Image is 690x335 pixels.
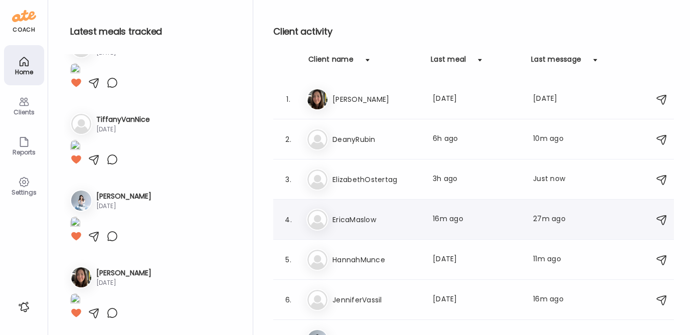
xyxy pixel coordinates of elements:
[282,254,294,266] div: 5.
[6,189,42,196] div: Settings
[332,133,421,145] h3: DeanyRubin
[533,133,572,145] div: 10m ago
[533,93,572,105] div: [DATE]
[282,174,294,186] div: 3.
[332,214,421,226] h3: EricaMaslow
[332,93,421,105] h3: [PERSON_NAME]
[71,191,91,211] img: avatars%2Fg0h3UeSMiaSutOWea2qVtuQrzdp1
[533,214,572,226] div: 27m ago
[533,294,572,306] div: 16m ago
[70,140,80,153] img: images%2FZgJF31Rd8kYhOjF2sNOrWQwp2zj1%2FuU5EfDhvLMVwBwe2xPiL%2Fqqr4HBgiu2fX2yDRKYls_1080
[12,8,36,24] img: ate
[96,202,151,211] div: [DATE]
[70,63,80,77] img: images%2FoqqbDETFnWf6i65Sp8aB9CEdeLr2%2FDXp5pVrHZZ9Ik5B65ULV%2FYfl09zK3k9ocWwanM2rI_1080
[531,54,581,70] div: Last message
[6,69,42,75] div: Home
[96,125,150,134] div: [DATE]
[282,93,294,105] div: 1.
[13,26,35,34] div: coach
[308,54,354,70] div: Client name
[282,214,294,226] div: 4.
[282,294,294,306] div: 6.
[433,174,521,186] div: 3h ago
[307,129,327,149] img: bg-avatar-default.svg
[71,114,91,134] img: bg-avatar-default.svg
[71,267,91,287] img: avatars%2FAaUPpAz4UBePyDKK2OMJTfZ0WR82
[307,250,327,270] img: bg-avatar-default.svg
[96,191,151,202] h3: [PERSON_NAME]
[433,294,521,306] div: [DATE]
[96,114,150,125] h3: TiffanyVanNice
[433,214,521,226] div: 16m ago
[96,268,151,278] h3: [PERSON_NAME]
[282,133,294,145] div: 2.
[70,217,80,230] img: images%2Fg0h3UeSMiaSutOWea2qVtuQrzdp1%2FGR8yTHs9R8CZuUkdmApQ%2FvfBSuoV31FBjk2jenjSo_1080
[307,210,327,230] img: bg-avatar-default.svg
[307,170,327,190] img: bg-avatar-default.svg
[433,93,521,105] div: [DATE]
[533,254,572,266] div: 11m ago
[433,133,521,145] div: 6h ago
[533,174,572,186] div: Just now
[332,294,421,306] h3: JenniferVassil
[70,24,237,39] h2: Latest meals tracked
[96,278,151,287] div: [DATE]
[6,109,42,115] div: Clients
[6,149,42,155] div: Reports
[70,293,80,307] img: images%2FAaUPpAz4UBePyDKK2OMJTfZ0WR82%2FEmd0lpdicTLEJ7GiCsi7%2Fq3Fp9tIqIlJU4YRdVtUa_1080
[332,254,421,266] h3: HannahMunce
[431,54,466,70] div: Last meal
[433,254,521,266] div: [DATE]
[307,290,327,310] img: bg-avatar-default.svg
[273,24,674,39] h2: Client activity
[332,174,421,186] h3: ElizabethOstertag
[307,89,327,109] img: avatars%2FAaUPpAz4UBePyDKK2OMJTfZ0WR82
